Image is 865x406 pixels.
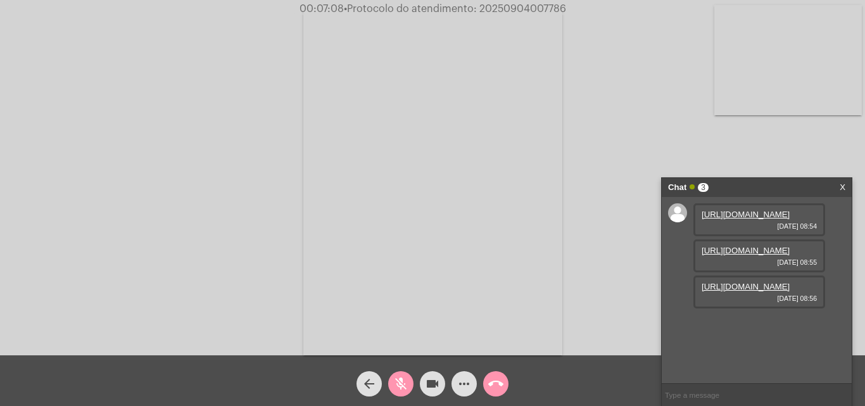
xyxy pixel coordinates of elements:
[698,183,709,192] span: 3
[425,376,440,391] mat-icon: videocam
[662,384,852,406] input: Type a message
[344,4,347,14] span: •
[702,295,817,302] span: [DATE] 08:56
[702,258,817,266] span: [DATE] 08:55
[344,4,566,14] span: Protocolo do atendimento: 20250904007786
[300,4,344,14] span: 00:07:08
[457,376,472,391] mat-icon: more_horiz
[668,178,686,197] strong: Chat
[702,246,790,255] a: [URL][DOMAIN_NAME]
[702,282,790,291] a: [URL][DOMAIN_NAME]
[393,376,408,391] mat-icon: mic_off
[702,210,790,219] a: [URL][DOMAIN_NAME]
[488,376,503,391] mat-icon: call_end
[362,376,377,391] mat-icon: arrow_back
[840,178,845,197] a: X
[702,222,817,230] span: [DATE] 08:54
[690,184,695,189] span: Online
